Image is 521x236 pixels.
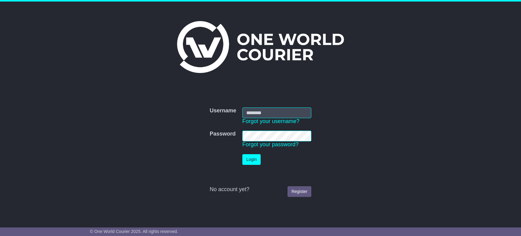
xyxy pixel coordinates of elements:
a: Forgot your password? [242,141,298,147]
span: © One World Courier 2025. All rights reserved. [90,229,178,234]
div: No account yet? [210,186,311,193]
img: One World [177,21,344,73]
a: Register [288,186,311,197]
label: Password [210,131,236,137]
a: Forgot your username? [242,118,299,124]
label: Username [210,107,236,114]
button: Login [242,154,261,165]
